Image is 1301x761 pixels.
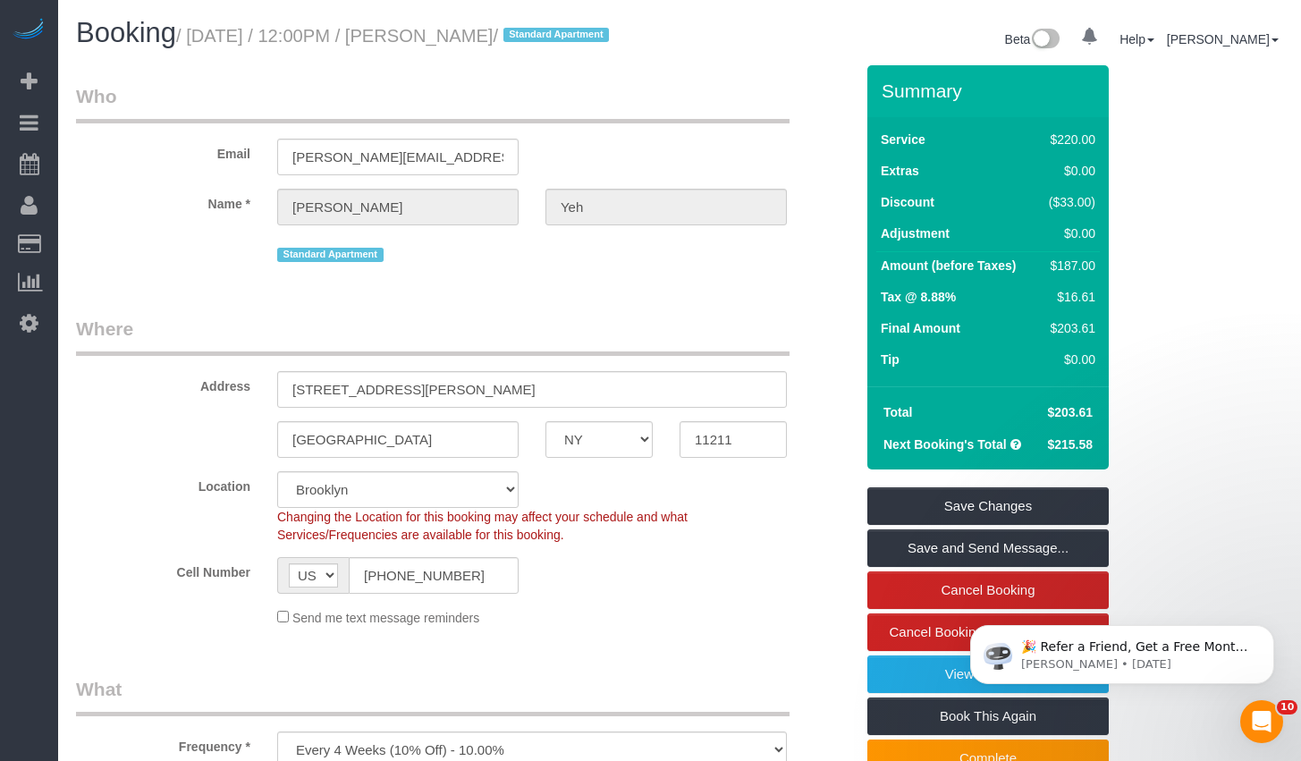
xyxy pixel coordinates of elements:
[1043,224,1096,242] div: $0.00
[349,557,519,594] input: Cell Number
[1030,29,1060,52] img: New interface
[1047,405,1093,419] span: $203.61
[867,487,1109,525] a: Save Changes
[881,319,960,337] label: Final Amount
[277,248,384,262] span: Standard Apartment
[11,18,46,43] img: Automaid Logo
[493,26,614,46] span: /
[883,405,912,419] strong: Total
[867,698,1109,735] a: Book This Again
[1047,437,1093,452] span: $215.58
[503,28,610,42] span: Standard Apartment
[1043,162,1096,180] div: $0.00
[881,131,925,148] label: Service
[1043,131,1096,148] div: $220.00
[176,26,614,46] small: / [DATE] / 12:00PM / [PERSON_NAME]
[881,257,1016,275] label: Amount (before Taxes)
[63,731,264,756] label: Frequency *
[680,421,787,458] input: Zip Code
[76,316,790,356] legend: Where
[1005,32,1060,47] a: Beta
[867,655,1109,693] a: View Changes
[881,162,919,180] label: Extras
[882,80,1100,101] h3: Summary
[943,588,1301,713] iframe: Intercom notifications message
[1119,32,1154,47] a: Help
[881,288,956,306] label: Tax @ 8.88%
[63,189,264,213] label: Name *
[1240,700,1283,743] iframe: Intercom live chat
[881,224,950,242] label: Adjustment
[63,139,264,163] label: Email
[76,676,790,716] legend: What
[277,139,519,175] input: Email
[76,83,790,123] legend: Who
[1043,193,1096,211] div: ($33.00)
[277,421,519,458] input: City
[292,611,479,625] span: Send me text message reminders
[63,371,264,395] label: Address
[1043,319,1096,337] div: $203.61
[1043,288,1096,306] div: $16.61
[883,437,1007,452] strong: Next Booking's Total
[1043,257,1096,275] div: $187.00
[890,624,1087,639] span: Cancel Booking with 50.00% Fee
[277,189,519,225] input: First Name
[63,557,264,581] label: Cell Number
[1167,32,1279,47] a: [PERSON_NAME]
[277,510,688,542] span: Changing the Location for this booking may affect your schedule and what Services/Frequencies are...
[867,571,1109,609] a: Cancel Booking
[1043,351,1096,368] div: $0.00
[63,471,264,495] label: Location
[76,17,176,48] span: Booking
[1277,700,1297,714] span: 10
[867,529,1109,567] a: Save and Send Message...
[867,613,1109,651] a: Cancel Booking with 50.00% Fee
[545,189,787,225] input: Last Name
[881,193,934,211] label: Discount
[881,351,900,368] label: Tip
